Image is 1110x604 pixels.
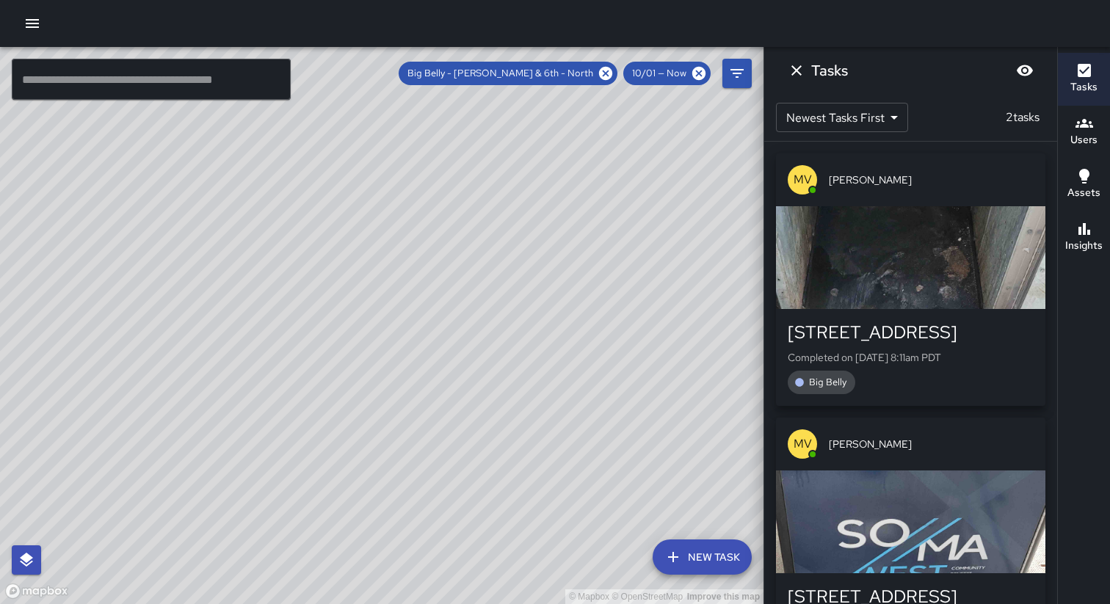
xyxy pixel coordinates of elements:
[1058,106,1110,159] button: Users
[1065,238,1103,254] h6: Insights
[829,172,1034,187] span: [PERSON_NAME]
[1058,159,1110,211] button: Assets
[1010,56,1040,85] button: Blur
[1058,211,1110,264] button: Insights
[1067,185,1100,201] h6: Assets
[399,66,602,81] span: Big Belly - [PERSON_NAME] & 6th - North
[800,375,855,390] span: Big Belly
[623,66,695,81] span: 10/01 — Now
[1070,79,1098,95] h6: Tasks
[811,59,848,82] h6: Tasks
[794,171,812,189] p: MV
[653,539,752,575] button: New Task
[399,62,617,85] div: Big Belly - [PERSON_NAME] & 6th - North
[1058,53,1110,106] button: Tasks
[776,153,1045,406] button: MV[PERSON_NAME][STREET_ADDRESS]Completed on [DATE] 8:11am PDTBig Belly
[776,103,908,132] div: Newest Tasks First
[794,435,812,453] p: MV
[829,437,1034,451] span: [PERSON_NAME]
[1000,109,1045,126] p: 2 tasks
[788,321,1034,344] div: [STREET_ADDRESS]
[788,350,1034,365] p: Completed on [DATE] 8:11am PDT
[782,56,811,85] button: Dismiss
[722,59,752,88] button: Filters
[623,62,711,85] div: 10/01 — Now
[1070,132,1098,148] h6: Users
